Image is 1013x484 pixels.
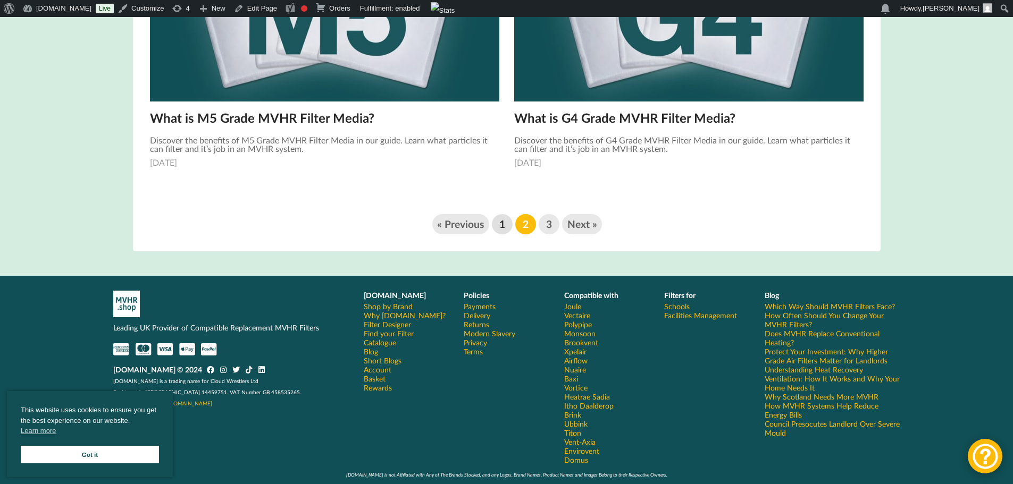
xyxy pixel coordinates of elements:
a: Vectaire [564,311,590,320]
a: What is M5 Grade MVHR Filter Media? [150,110,374,125]
a: Vortice [564,383,588,392]
span: Discover the benefits of M5 Grade MVHR Filter Media in our guide. Learn what particles it can fil... [150,135,488,154]
a: Basket [364,374,386,383]
a: Envirovent [564,446,599,455]
b: Filters for [664,291,696,300]
a: Vent-Axia [564,437,596,446]
a: Brink [564,410,581,419]
a: Why Scotland Needs More MVHR [765,392,878,401]
a: Delivery [464,311,490,320]
a: Rewards [364,383,392,392]
span: [PERSON_NAME] [923,4,979,12]
a: Facilities Management [664,311,737,320]
a: How MVHR Systems Help Reduce Energy Bills [765,401,900,419]
a: 1 [492,214,512,234]
a: Domus [564,455,588,464]
a: Account [364,365,391,374]
a: Brookvent [564,338,598,347]
a: How Often Should You Change Your MVHR Filters? [765,311,900,329]
a: Payments [464,302,496,311]
a: Short Blogs [364,356,401,365]
a: cookies - Learn more [21,426,56,436]
b: Compatible with [564,291,618,300]
a: Heatrae Sadia [564,392,610,401]
b: [DOMAIN_NAME] © 2024 [113,365,202,374]
a: Which Way Should MVHR Filters Face? [765,302,895,311]
a: Catalogue [364,338,396,347]
a: Got it cookie [21,446,159,463]
a: Returns [464,320,489,329]
div: Focus keyphrase not set [301,5,307,12]
b: Blog [765,291,779,300]
a: What is G4 Grade MVHR Filter Media? [514,110,735,125]
a: Airflow [564,356,588,365]
a: Find your Filter [364,329,414,338]
a: Monsoon [564,329,596,338]
a: Blog [364,347,378,356]
span: Registered in [GEOGRAPHIC_DATA] 14459751. VAT Number GB 458535265. [113,389,301,395]
div: cookieconsent [7,391,173,477]
a: Ubbink [564,419,588,428]
a: Joule [564,302,581,311]
a: Protect Your Investment: Why Higher Grade Air Filters Matter for Landlords [765,347,900,365]
a: 3 [539,214,559,234]
a: Xpelair [564,347,587,356]
p: Leading UK Provider of Compatible Replacement MVHR Filters [113,322,349,333]
a: Why [DOMAIN_NAME]? [364,311,446,320]
a: Filter Designer [364,320,411,329]
a: Titon [564,428,581,437]
span: This website uses cookies to ensure you get the best experience on our website. [21,405,159,439]
a: Nuaire [564,365,586,374]
a: Does MVHR Replace Conventional Heating? [765,329,900,347]
div: [DOMAIN_NAME] is not Affiliated with Any of The Brands Stocked, and any Logos, Brand Names, Produ... [113,472,900,478]
a: Terms [464,347,483,356]
b: Policies [464,291,489,300]
a: Understanding Heat Recovery Ventilation: How It Works and Why Your Home Needs It [765,365,900,392]
span: 2 [515,214,535,234]
div: [DATE] [150,157,499,167]
a: Modern Slavery [464,329,515,338]
b: [DOMAIN_NAME] [364,291,426,300]
span: Discover the benefits of G4 Grade MVHR Filter Media in our guide. Learn what particles it can fil... [514,135,850,154]
a: Privacy [464,338,487,347]
a: Live [96,4,114,13]
span: [DOMAIN_NAME] is a trading name for Cloud Wrestlers Ltd [113,378,258,384]
a: Polypipe [564,320,592,329]
img: Views over 48 hours. Click for more Jetpack Stats. [431,2,455,19]
a: Next » [562,214,602,234]
a: Baxi [564,374,578,383]
span: Fulfillment: enabled [360,4,420,12]
img: mvhr-inverted.png [113,291,140,317]
a: [DOMAIN_NAME] [168,400,212,406]
a: Council Presocutes Landlord Over Severe Mould [765,419,900,437]
a: Itho Daalderop [564,401,614,410]
a: « Previous [432,214,489,234]
a: Shop by Brand [364,302,413,311]
a: Schools [664,302,690,311]
div: [DATE] [514,157,864,167]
